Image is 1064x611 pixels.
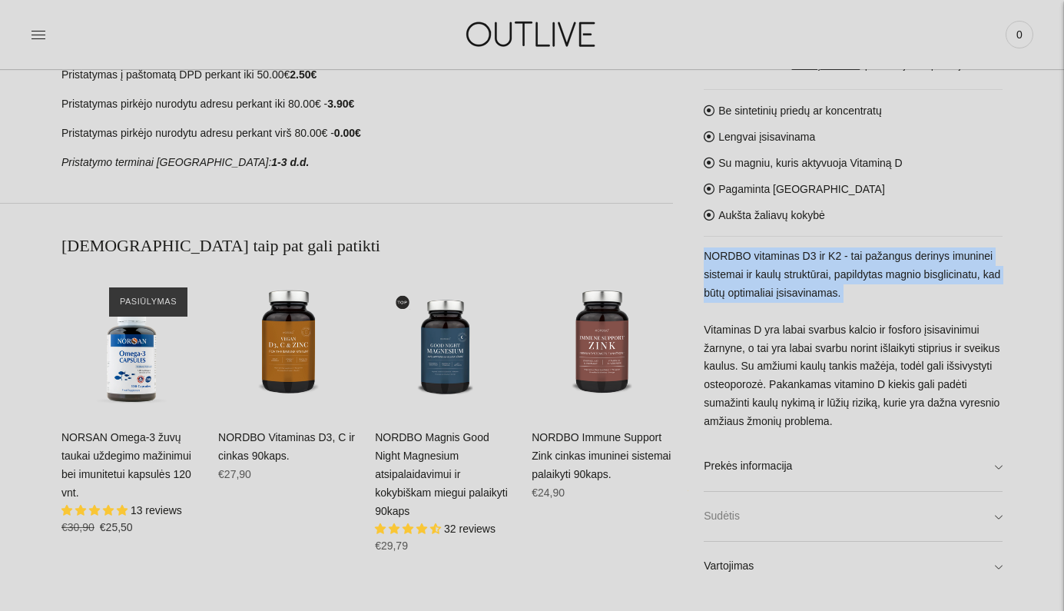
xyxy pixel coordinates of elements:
a: NORDBO Magnis Good Night Magnesium atsipalaidavimui ir kokybiškam miegui palaikyti 90kaps [375,431,508,517]
strong: 0.00€ [334,127,361,139]
strong: 1-3 d.d. [271,156,309,168]
span: 13 reviews [131,504,182,516]
strong: 2.50€ [290,68,317,81]
span: €24,90 [532,486,565,499]
a: NORDBO Vitaminas D3, C ir cinkas 90kaps. [218,272,360,413]
s: €30,90 [61,521,94,533]
a: Sudėtis [704,493,1003,542]
a: NORSAN Omega-3 žuvų taukai uždegimo mažinimui bei imunitetui kapsulės 120 vnt. [61,272,203,413]
span: 32 reviews [444,523,496,535]
strong: 3.90€ [327,98,354,110]
p: NORDBO vitaminas D3 ir K2 - tai pažangus derinys imuninei sistemai ir kaulų struktūrai, papildyta... [704,247,1003,431]
a: NORDBO Immune Support Zink cinkas imuninei sistemai palaikyti 90kaps. [532,431,671,480]
span: 4.92 stars [61,504,131,516]
p: Pristatymas į paštomatą DPD perkant iki 50.00€ [61,66,673,85]
a: NORDBO Vitaminas D3, C ir cinkas 90kaps. [218,431,355,462]
a: NORDBO Magnis Good Night Magnesium atsipalaidavimui ir kokybiškam miegui palaikyti 90kaps [375,272,516,413]
h2: [DEMOGRAPHIC_DATA] taip pat gali patikti [61,234,673,257]
span: €27,90 [218,468,251,480]
div: Be sintetinių priedų ar koncentratų Lengvai įsisavinama Su magniu, kuris aktyvuoja Vitaminą D Pag... [704,89,1003,591]
img: OUTLIVE [436,8,628,61]
span: €29,79 [375,540,408,552]
span: 4.72 stars [375,523,444,535]
span: €25,50 [100,521,133,533]
em: Pristatymo terminai [GEOGRAPHIC_DATA]: [61,156,271,168]
a: 0 [1006,18,1033,51]
a: Pristatymo kaina [792,61,860,71]
p: Pristatymas pirkėjo nurodytu adresu perkant virš 80.00€ - [61,125,673,143]
p: Pristatymas pirkėjo nurodytu adresu perkant iki 80.00€ - [61,95,673,114]
a: NORSAN Omega-3 žuvų taukai uždegimo mažinimui bei imunitetui kapsulės 120 vnt. [61,431,191,499]
a: Vartojimas [704,542,1003,591]
span: 0 [1009,24,1030,45]
a: Prekės informacija [704,443,1003,492]
a: NORDBO Immune Support Zink cinkas imuninei sistemai palaikyti 90kaps. [532,272,673,413]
